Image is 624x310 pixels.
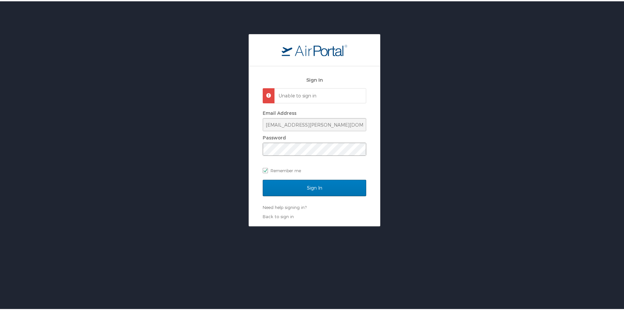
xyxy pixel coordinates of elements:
img: logo [282,43,347,55]
label: Password [263,134,286,139]
input: Sign In [263,178,366,195]
a: Need help signing in? [263,203,307,209]
label: Email Address [263,109,296,114]
h2: Sign In [263,75,366,82]
label: Remember me [263,164,366,174]
a: Back to sign in [263,213,294,218]
p: Unable to sign in [279,91,360,98]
